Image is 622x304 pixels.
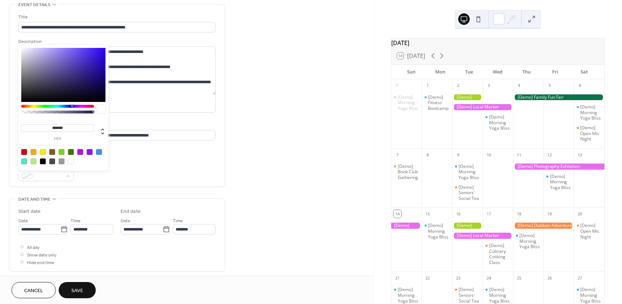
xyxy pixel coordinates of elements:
[485,210,493,218] div: 17
[24,287,43,295] span: Cancel
[519,233,541,250] div: [Demo] Morning Yoga Bliss
[550,174,571,191] div: [Demo] Morning Yoga Bliss
[71,217,81,225] span: Time
[121,217,130,225] span: Date
[49,158,55,164] div: #4A4A4A
[96,149,102,155] div: #4A90E2
[393,210,401,218] div: 14
[452,164,483,180] div: [Demo] Morning Yoga Bliss
[544,174,574,191] div: [Demo] Morning Yoga Bliss
[483,114,513,131] div: [Demo] Morning Yoga Bliss
[121,208,141,215] div: End date
[483,65,512,79] div: Wed
[541,65,570,79] div: Fri
[68,158,74,164] div: #FFFFFF
[576,274,584,282] div: 27
[454,210,462,218] div: 16
[12,282,56,298] button: Cancel
[391,39,604,47] div: [DATE]
[398,164,419,180] div: [Demo] Book Club Gathering
[483,287,513,304] div: [Demo] Morning Yoga Bliss
[515,151,523,159] div: 11
[71,287,83,295] span: Save
[580,223,601,240] div: [Demo] Open Mic Night
[454,274,462,282] div: 23
[391,287,422,304] div: [Demo] Morning Yoga Bliss
[576,210,584,218] div: 20
[21,137,94,141] label: hex
[546,82,554,90] div: 5
[485,274,493,282] div: 24
[27,259,54,267] span: Hide end time
[485,82,493,90] div: 3
[59,158,64,164] div: #9B9B9B
[18,38,214,45] div: Description
[489,287,510,304] div: [Demo] Morning Yoga Bliss
[398,287,419,304] div: [Demo] Morning Yoga Bliss
[574,125,604,142] div: [Demo] Open Mic Night
[452,223,483,229] div: [Demo] Gardening Workshop
[422,94,452,111] div: [Demo] Fitness Bootcamp
[489,114,510,131] div: [Demo] Morning Yoga Bliss
[459,287,480,304] div: [Demo] Seniors' Social Tea
[391,223,422,229] div: [Demo] Photography Exhibition
[576,151,584,159] div: 13
[40,158,46,164] div: #000000
[452,104,513,110] div: [Demo] Local Market
[428,223,449,240] div: [Demo] Morning Yoga Bliss
[49,149,55,155] div: #8B572A
[18,1,50,9] span: Event details
[574,287,604,304] div: [Demo] Morning Yoga Bliss
[452,94,483,100] div: [Demo] Gardening Workshop
[580,104,601,121] div: [Demo] Morning Yoga Bliss
[454,82,462,90] div: 2
[391,164,422,180] div: [Demo] Book Club Gathering
[483,243,513,265] div: [Demo] Culinary Cooking Class
[452,233,513,239] div: [Demo] Local Market
[546,210,554,218] div: 19
[18,217,28,225] span: Date
[580,287,601,304] div: [Demo] Morning Yoga Bliss
[513,223,574,229] div: [Demo] Outdoor Adventure Day
[515,210,523,218] div: 18
[40,149,46,155] div: #F8E71C
[576,82,584,90] div: 6
[485,151,493,159] div: 10
[513,94,604,100] div: [Demo] Family Fun Fair
[18,13,214,21] div: Title
[59,149,64,155] div: #7ED321
[27,251,57,259] span: Show date only
[452,184,483,201] div: [Demo] Seniors' Social Tea
[513,164,604,170] div: [Demo] Photography Exhibition
[21,149,27,155] div: #D0021B
[18,208,41,215] div: Start date
[515,274,523,282] div: 25
[580,125,601,142] div: [Demo] Open Mic Night
[512,65,541,79] div: Thu
[87,149,93,155] div: #9013FE
[393,151,401,159] div: 7
[454,151,462,159] div: 9
[31,149,36,155] div: #F5A623
[424,151,432,159] div: 8
[424,274,432,282] div: 22
[393,82,401,90] div: 31
[513,233,544,250] div: [Demo] Morning Yoga Bliss
[398,94,419,111] div: [Demo] Morning Yoga Bliss
[459,164,480,180] div: [Demo] Morning Yoga Bliss
[489,243,510,265] div: [Demo] Culinary Cooking Class
[424,210,432,218] div: 15
[391,94,422,111] div: [Demo] Morning Yoga Bliss
[18,121,214,129] div: Location
[27,244,40,251] span: All day
[455,65,483,79] div: Tue
[459,184,480,201] div: [Demo] Seniors' Social Tea
[422,223,452,240] div: [Demo] Morning Yoga Bliss
[77,149,83,155] div: #BD10E0
[424,82,432,90] div: 1
[570,65,599,79] div: Sat
[173,217,183,225] span: Time
[59,282,96,298] button: Save
[426,65,455,79] div: Mon
[18,196,50,203] span: Date and time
